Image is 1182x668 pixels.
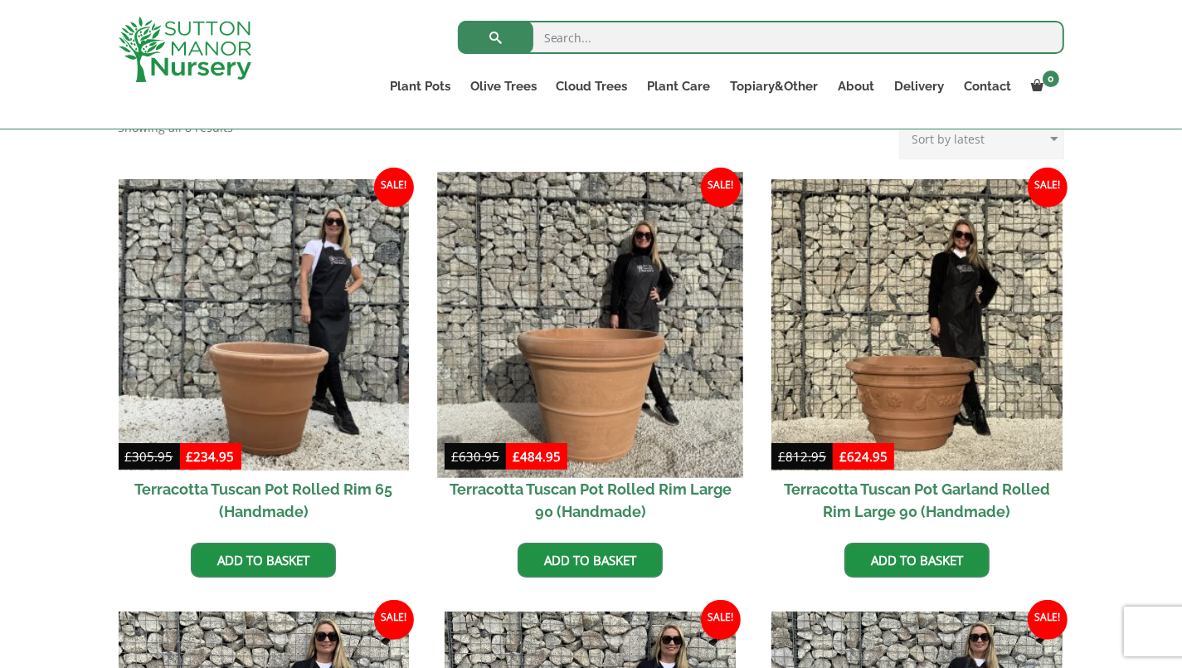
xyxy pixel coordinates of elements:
span: Sale! [374,168,414,207]
bdi: 305.95 [125,448,173,465]
a: Sale! Terracotta Tuscan Pot Rolled Rim Large 90 (Handmade) [445,179,736,530]
span: £ [778,448,786,465]
span: £ [513,448,520,465]
a: 0 [1022,75,1064,98]
a: About [829,75,885,98]
bdi: 630.95 [451,448,499,465]
a: Delivery [885,75,955,98]
select: Shop order [899,118,1064,159]
a: Add to basket: “Terracotta Tuscan Pot Rolled Rim 65 (Handmade)” [191,543,336,578]
img: logo [119,17,251,82]
span: Sale! [1028,168,1068,207]
span: £ [125,448,133,465]
img: Terracotta Tuscan Pot Rolled Rim Large 90 (Handmade) [438,172,743,477]
a: Sale! Terracotta Tuscan Pot Garland Rolled Rim Large 90 (Handmade) [771,179,1063,530]
bdi: 234.95 [187,448,235,465]
a: Cloud Trees [547,75,638,98]
img: Terracotta Tuscan Pot Rolled Rim 65 (Handmade) [119,179,410,471]
span: £ [839,448,847,465]
a: Add to basket: “Terracotta Tuscan Pot Garland Rolled Rim Large 90 (Handmade)” [844,543,990,578]
span: Sale! [701,168,741,207]
a: Topiary&Other [721,75,829,98]
span: £ [187,448,194,465]
span: £ [451,448,459,465]
span: Sale! [1028,600,1068,640]
h2: Terracotta Tuscan Pot Rolled Rim Large 90 (Handmade) [445,471,736,530]
a: Olive Trees [460,75,547,98]
input: Search... [458,21,1064,54]
span: Sale! [374,600,414,640]
a: Sale! Terracotta Tuscan Pot Rolled Rim 65 (Handmade) [119,179,410,530]
img: Terracotta Tuscan Pot Garland Rolled Rim Large 90 (Handmade) [771,179,1063,471]
a: Contact [955,75,1022,98]
h2: Terracotta Tuscan Pot Garland Rolled Rim Large 90 (Handmade) [771,471,1063,530]
bdi: 484.95 [513,448,561,465]
bdi: 812.95 [778,448,826,465]
h2: Terracotta Tuscan Pot Rolled Rim 65 (Handmade) [119,471,410,530]
span: Sale! [701,600,741,640]
a: Add to basket: “Terracotta Tuscan Pot Rolled Rim Large 90 (Handmade)” [518,543,663,578]
a: Plant Pots [380,75,460,98]
a: Plant Care [638,75,721,98]
bdi: 624.95 [839,448,888,465]
span: 0 [1043,71,1059,87]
